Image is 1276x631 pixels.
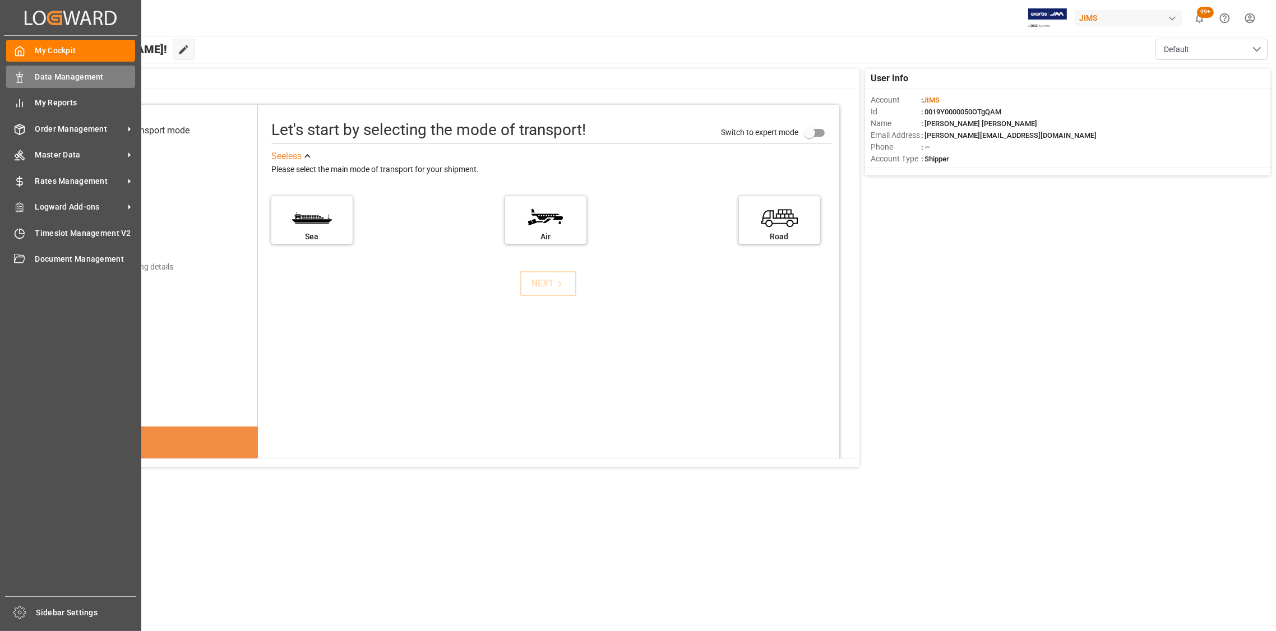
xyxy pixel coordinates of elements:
[722,128,799,137] span: Switch to expert mode
[1028,8,1067,28] img: Exertis%20JAM%20-%20Email%20Logo.jpg_1722504956.jpg
[6,222,135,244] a: Timeslot Management V2
[277,231,347,243] div: Sea
[921,155,949,163] span: : Shipper
[35,97,136,109] span: My Reports
[531,277,566,290] div: NEXT
[871,72,908,85] span: User Info
[871,106,921,118] span: Id
[271,163,831,177] div: Please select the main mode of transport for your shipment.
[1075,10,1182,26] div: JIMS
[35,253,136,265] span: Document Management
[871,118,921,129] span: Name
[6,40,135,62] a: My Cockpit
[511,231,581,243] div: Air
[871,94,921,106] span: Account
[921,96,940,104] span: :
[35,45,136,57] span: My Cockpit
[35,228,136,239] span: Timeslot Management V2
[921,131,1097,140] span: : [PERSON_NAME][EMAIL_ADDRESS][DOMAIN_NAME]
[36,607,137,619] span: Sidebar Settings
[35,175,124,187] span: Rates Management
[1212,6,1237,31] button: Help Center
[871,129,921,141] span: Email Address
[103,261,173,273] div: Add shipping details
[871,141,921,153] span: Phone
[923,96,940,104] span: JIMS
[35,123,124,135] span: Order Management
[921,143,930,151] span: : —
[103,124,189,137] div: Select transport mode
[35,201,124,213] span: Logward Add-ons
[47,39,167,60] span: Hello [PERSON_NAME]!
[1155,39,1268,60] button: open menu
[271,150,302,163] div: See less
[1197,7,1214,18] span: 99+
[520,271,576,296] button: NEXT
[6,66,135,87] a: Data Management
[1075,7,1187,29] button: JIMS
[271,118,586,142] div: Let's start by selecting the mode of transport!
[871,153,921,165] span: Account Type
[745,231,815,243] div: Road
[1187,6,1212,31] button: show 101 new notifications
[6,92,135,114] a: My Reports
[6,248,135,270] a: Document Management
[921,119,1037,128] span: : [PERSON_NAME] [PERSON_NAME]
[35,149,124,161] span: Master Data
[921,108,1001,116] span: : 0019Y0000050OTgQAM
[1164,44,1189,55] span: Default
[35,71,136,83] span: Data Management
